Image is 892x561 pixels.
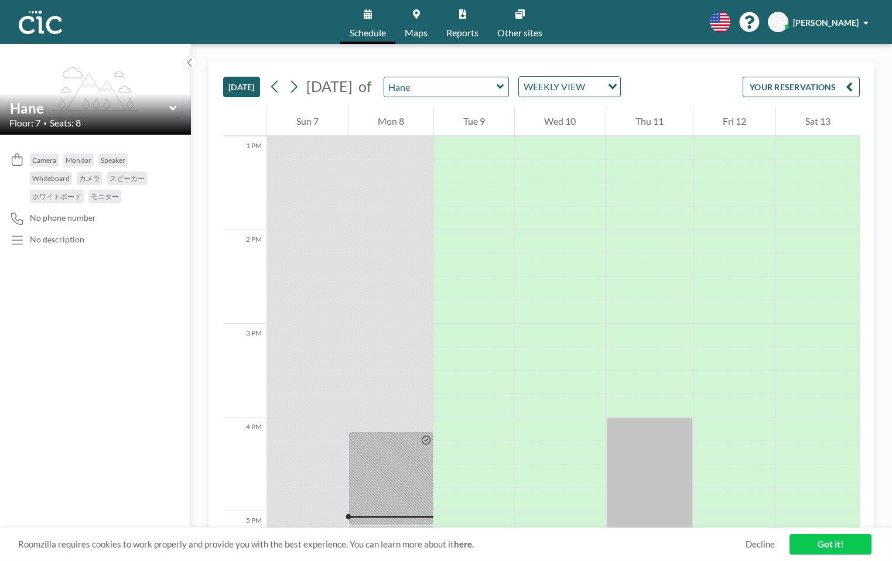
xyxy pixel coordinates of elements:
span: スピーカー [110,174,145,183]
span: Reports [446,28,479,37]
div: No description [30,234,84,245]
span: Maps [405,28,428,37]
div: Fri 12 [693,107,775,136]
a: Decline [746,539,775,550]
span: Other sites [497,28,542,37]
div: 1 PM [223,136,266,230]
span: [PERSON_NAME] [793,18,859,28]
span: [DATE] [306,77,353,95]
div: 2 PM [223,230,266,324]
div: 4 PM [223,418,266,511]
div: Sat 13 [776,107,860,136]
div: Tue 9 [434,107,514,136]
input: Search for option [589,79,601,94]
span: No phone number [30,213,96,223]
span: • [43,119,47,127]
span: ES [774,17,783,28]
div: Sun 7 [267,107,348,136]
div: 3 PM [223,324,266,418]
span: of [358,77,371,95]
span: カメラ [79,174,100,183]
span: Camera [32,156,56,165]
img: organization-logo [19,11,62,34]
input: Hane [10,100,169,117]
span: Monitor [66,156,91,165]
button: YOUR RESERVATIONS [743,77,860,97]
div: Thu 11 [606,107,693,136]
span: Speaker [101,156,125,165]
span: モニター [91,192,119,201]
input: Hane [384,77,497,97]
a: Got it! [790,534,872,555]
div: Mon 8 [348,107,433,136]
span: Seats: 8 [50,117,81,129]
a: here. [454,539,474,549]
button: [DATE] [223,77,260,97]
span: Whiteboard [32,174,70,183]
span: ホワイトボード [32,192,81,201]
span: Schedule [350,28,386,37]
span: WEEKLY VIEW [521,79,587,94]
span: Floor: 7 [9,117,40,129]
span: Roomzilla requires cookies to work properly and provide you with the best experience. You can lea... [18,539,746,550]
div: Wed 10 [515,107,605,136]
div: Search for option [519,77,620,97]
